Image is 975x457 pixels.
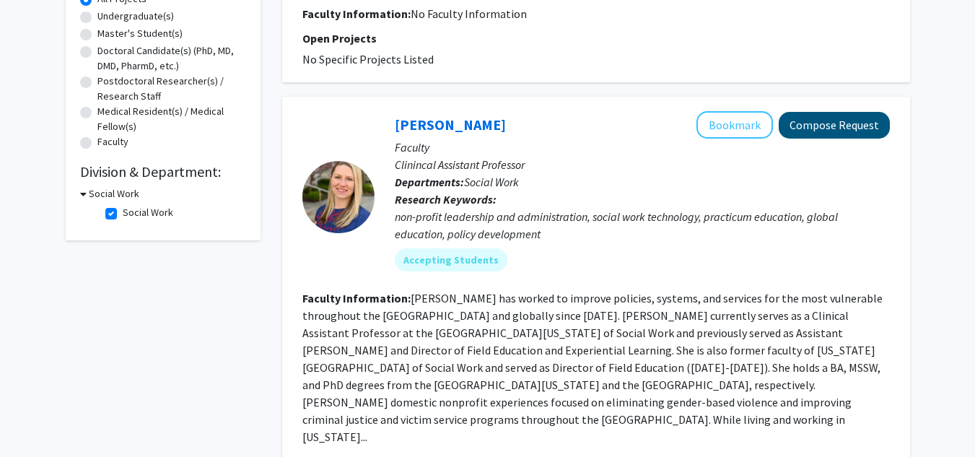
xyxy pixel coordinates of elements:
[395,156,890,173] p: Clinincal Assistant Professor
[302,6,411,21] b: Faculty Information:
[97,26,183,41] label: Master's Student(s)
[302,291,411,305] b: Faculty Information:
[395,139,890,156] p: Faculty
[97,43,246,74] label: Doctoral Candidate(s) (PhD, MD, DMD, PharmD, etc.)
[302,30,890,47] p: Open Projects
[464,175,519,189] span: Social Work
[302,291,883,444] fg-read-more: [PERSON_NAME] has worked to improve policies, systems, and services for the most vulnerable throu...
[97,104,246,134] label: Medical Resident(s) / Medical Fellow(s)
[411,6,527,21] span: No Faculty Information
[302,52,434,66] span: No Specific Projects Listed
[395,248,507,271] mat-chip: Accepting Students
[89,186,139,201] h3: Social Work
[97,134,128,149] label: Faculty
[80,163,246,180] h2: Division & Department:
[97,9,174,24] label: Undergraduate(s)
[123,205,173,220] label: Social Work
[395,116,506,134] a: [PERSON_NAME]
[395,208,890,243] div: non-profit leadership and administration, social work technology, practicum education, global edu...
[696,111,773,139] button: Add Jenifer Gamble to Bookmarks
[97,74,246,104] label: Postdoctoral Researcher(s) / Research Staff
[779,112,890,139] button: Compose Request to Jenifer Gamble
[395,192,497,206] b: Research Keywords:
[11,392,61,446] iframe: Chat
[395,175,464,189] b: Departments:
